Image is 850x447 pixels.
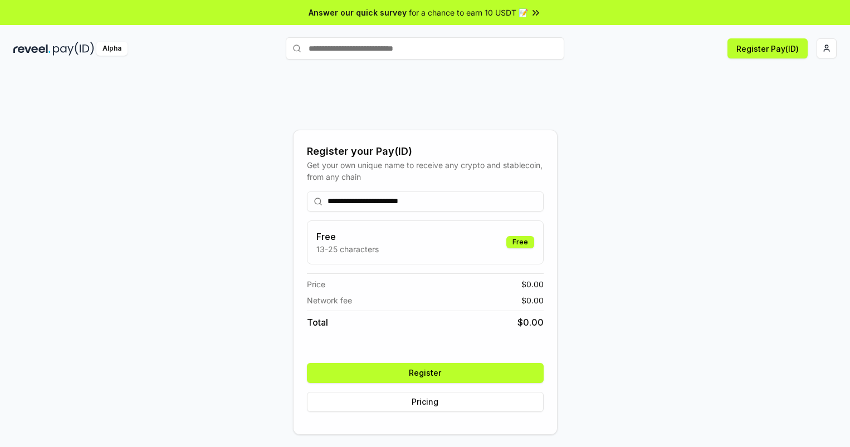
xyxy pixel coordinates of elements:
[307,144,544,159] div: Register your Pay(ID)
[727,38,808,58] button: Register Pay(ID)
[307,363,544,383] button: Register
[307,294,352,306] span: Network fee
[307,316,328,329] span: Total
[409,7,528,18] span: for a chance to earn 10 USDT 📝
[521,294,544,306] span: $ 0.00
[316,243,379,255] p: 13-25 characters
[307,392,544,412] button: Pricing
[517,316,544,329] span: $ 0.00
[506,236,534,248] div: Free
[13,42,51,56] img: reveel_dark
[53,42,94,56] img: pay_id
[307,159,544,183] div: Get your own unique name to receive any crypto and stablecoin, from any chain
[521,278,544,290] span: $ 0.00
[96,42,128,56] div: Alpha
[309,7,407,18] span: Answer our quick survey
[307,278,325,290] span: Price
[316,230,379,243] h3: Free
